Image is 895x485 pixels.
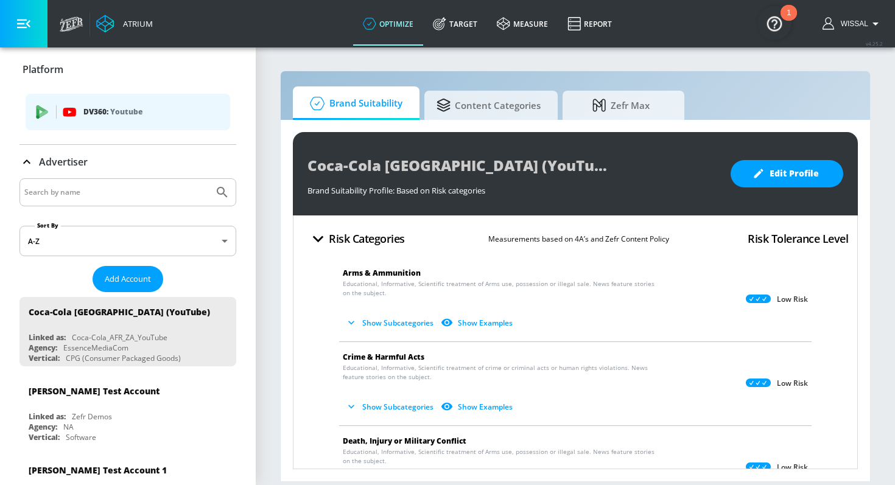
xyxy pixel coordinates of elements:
[29,422,57,432] div: Agency:
[19,376,236,445] div: [PERSON_NAME] Test AccountLinked as:Zefr DemosAgency:NAVertical:Software
[343,268,421,278] span: Arms & Ammunition
[96,15,153,33] a: Atrium
[823,16,883,31] button: Wissal
[19,297,236,366] div: Coca-Cola [GEOGRAPHIC_DATA] (YouTube)Linked as:Coca-Cola_AFR_ZA_YouTubeAgency:EssenceMediaComVert...
[777,462,808,472] p: Low Risk
[755,166,819,181] span: Edit Profile
[329,230,405,247] h4: Risk Categories
[423,2,487,46] a: Target
[437,91,541,120] span: Content Categories
[487,2,558,46] a: measure
[66,432,96,442] div: Software
[19,86,236,144] div: Platform
[26,89,230,138] ul: list of platforms
[26,94,230,130] div: DV360: Youtube
[748,230,848,247] h4: Risk Tolerance Level
[343,363,655,382] span: Educational, Informative, Scientific treatment of crime or criminal acts or human rights violatio...
[29,385,160,397] div: [PERSON_NAME] Test Account
[836,19,868,28] span: login as: wissal.elhaddaoui@zefr.com
[787,13,791,29] div: 1
[307,179,718,196] div: Brand Suitability Profile: Based on Risk categories
[35,222,61,229] label: Sort By
[29,353,60,363] div: Vertical:
[83,105,220,119] p: DV360:
[343,313,438,333] button: Show Subcategories
[438,397,518,417] button: Show Examples
[777,379,808,388] p: Low Risk
[93,266,163,292] button: Add Account
[39,155,88,169] p: Advertiser
[303,225,410,253] button: Risk Categories
[305,89,402,118] span: Brand Suitability
[777,295,808,304] p: Low Risk
[575,91,667,120] span: Zefr Max
[29,306,210,318] div: Coca-Cola [GEOGRAPHIC_DATA] (YouTube)
[353,2,423,46] a: optimize
[343,279,655,298] span: Educational, Informative, Scientific treatment of Arms use, possession or illegal sale. News feat...
[66,353,181,363] div: CPG (Consumer Packaged Goods)
[23,63,63,76] p: Platform
[19,52,236,86] div: Platform
[19,226,236,256] div: A-Z
[488,232,669,245] p: Measurements based on 4A’s and Zefr Content Policy
[110,105,142,118] p: Youtube
[19,145,236,179] div: Advertiser
[731,160,843,187] button: Edit Profile
[866,40,883,47] span: v 4.25.2
[72,332,167,343] div: Coca-Cola_AFR_ZA_YouTube
[343,447,655,466] span: Educational, Informative, Scientific treatment of Arms use, possession or illegal sale. News feat...
[757,6,791,40] button: Open Resource Center, 1 new notification
[29,343,57,353] div: Agency:
[24,184,209,200] input: Search by name
[29,464,167,476] div: [PERSON_NAME] Test Account 1
[343,352,424,362] span: Crime & Harmful Acts
[72,411,112,422] div: Zefr Demos
[105,272,151,286] span: Add Account
[558,2,622,46] a: Report
[29,411,66,422] div: Linked as:
[63,422,74,432] div: NA
[29,332,66,343] div: Linked as:
[63,343,128,353] div: EssenceMediaCom
[438,313,518,333] button: Show Examples
[118,18,153,29] div: Atrium
[343,397,438,417] button: Show Subcategories
[343,436,466,446] span: Death, Injury or Military Conflict
[29,432,60,442] div: Vertical:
